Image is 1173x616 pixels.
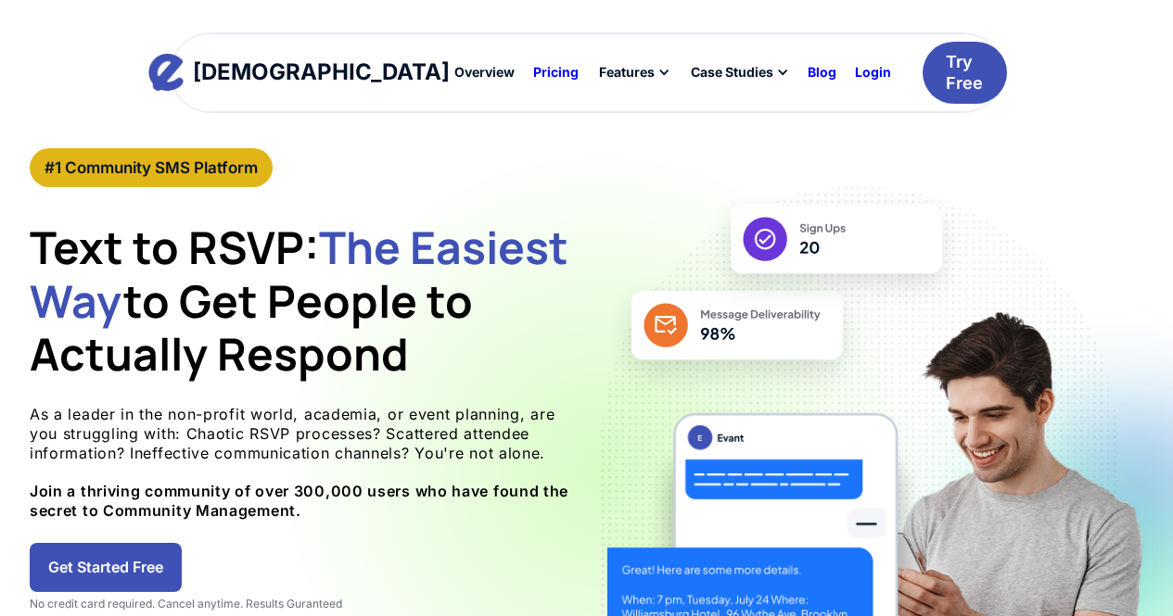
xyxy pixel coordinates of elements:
h1: Text to RSVP: to Get People to Actually Respond [30,220,572,381]
div: Features [599,66,655,79]
div: Overview [454,66,515,79]
div: Features [588,57,680,88]
div: Case Studies [691,66,773,79]
a: Try Free [923,42,1007,104]
div: No credit card required. Cancel anytime. Results Guranteed [30,597,572,611]
div: Login [855,66,891,79]
div: [DEMOGRAPHIC_DATA] [193,61,450,83]
a: Overview [445,57,524,88]
a: home [166,54,432,91]
p: As a leader in the non-profit world, academia, or event planning, are you struggling with: Chaoti... [30,405,572,521]
span: The Easiest Way [30,217,568,331]
div: Blog [808,66,836,79]
div: Case Studies [680,57,798,88]
a: Blog [798,57,846,88]
div: Pricing [533,66,579,79]
a: Login [846,57,900,88]
a: #1 Community SMS Platform [30,148,273,187]
a: Get Started Free [30,543,182,592]
div: #1 Community SMS Platform [45,157,258,178]
div: Try Free [946,51,983,94]
strong: Join a thriving community of over 300,000 users who have found the secret to Community Management. [30,482,568,520]
a: Pricing [524,57,588,88]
